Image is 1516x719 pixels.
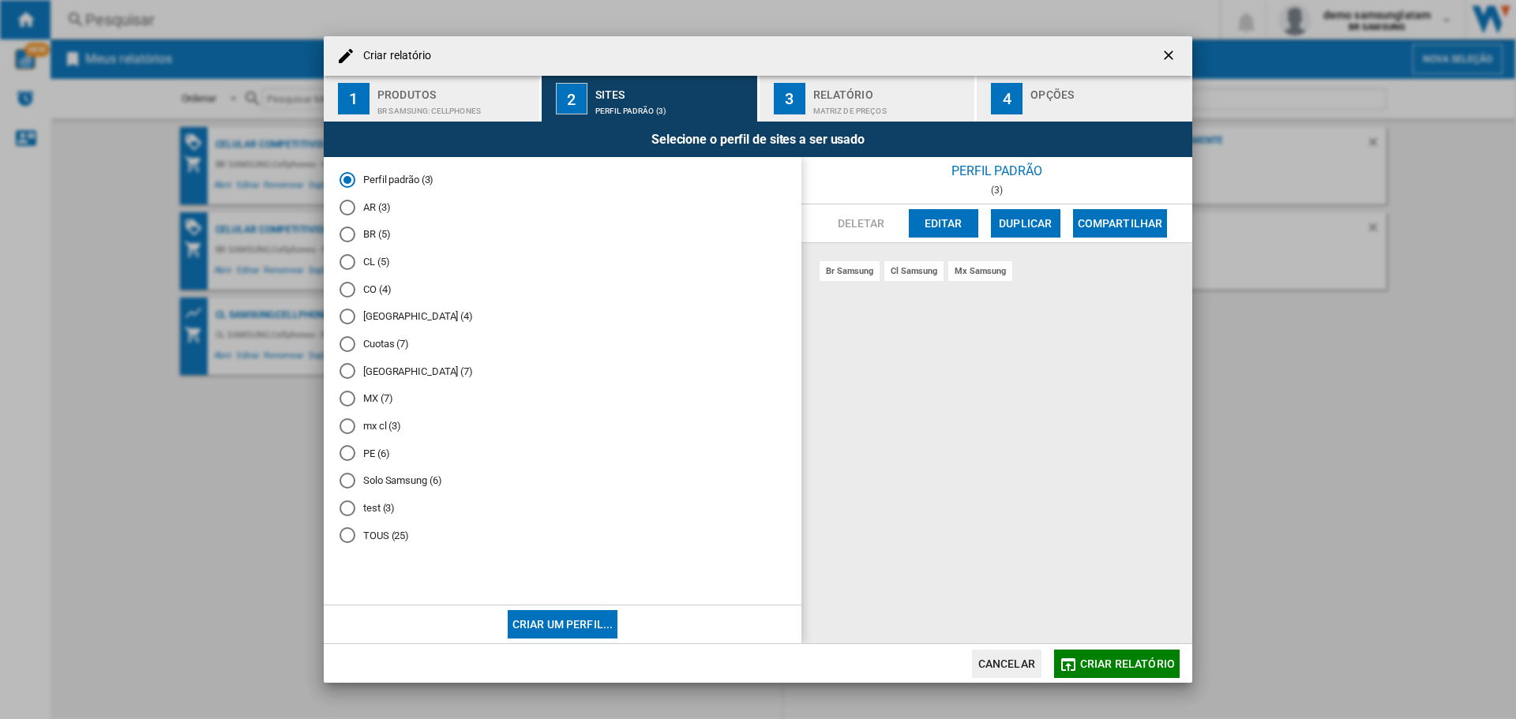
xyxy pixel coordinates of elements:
[1154,40,1186,72] button: getI18NText('BUTTONS.CLOSE_DIALOG')
[340,336,786,351] md-radio-button: Cuotas (7)
[991,83,1023,114] div: 4
[827,209,896,238] button: Deletar
[377,99,533,115] div: BR SAMSUNG:Cellphones
[340,418,786,433] md-radio-button: mx cl (3)
[340,528,786,543] md-radio-button: TOUS (25)
[340,173,786,188] md-radio-button: Perfil padrão (3)
[991,209,1060,238] button: Duplicar
[774,83,805,114] div: 3
[340,474,786,489] md-radio-button: Solo Samsung (6)
[340,446,786,461] md-radio-button: PE (6)
[355,48,432,64] h4: Criar relatório
[813,82,969,99] div: Relatório
[1054,650,1180,678] button: Criar relatório
[377,82,533,99] div: Produtos
[542,76,759,122] button: 2 Sites Perfil padrão (3)
[508,610,618,638] button: Criar um perfil...
[820,261,880,281] div: br samsung
[972,650,1041,678] button: Cancelar
[595,82,751,99] div: Sites
[340,500,786,515] md-radio-button: test (3)
[340,391,786,406] md-radio-button: MX (7)
[595,99,751,115] div: Perfil padrão (3)
[884,261,944,281] div: cl samsung
[340,255,786,270] md-radio-button: CL (5)
[801,185,1192,196] div: (3)
[340,309,786,324] md-radio-button: Colombia (4)
[340,227,786,242] md-radio-button: BR (5)
[948,261,1012,281] div: mx samsung
[556,83,587,114] div: 2
[338,83,370,114] div: 1
[801,157,1192,185] div: Perfil padrão
[909,209,978,238] button: Editar
[1080,657,1175,670] span: Criar relatório
[977,76,1192,122] button: 4 Opções
[760,76,977,122] button: 3 Relatório Matriz de preços
[324,76,541,122] button: 1 Produtos BR SAMSUNG:Cellphones
[1073,209,1168,238] button: Compartilhar
[324,122,1192,157] div: Selecione o perfil de sites a ser usado
[1030,82,1186,99] div: Opções
[1161,47,1180,66] ng-md-icon: getI18NText('BUTTONS.CLOSE_DIALOG')
[340,364,786,379] md-radio-button: Mexico (7)
[813,99,969,115] div: Matriz de preços
[340,200,786,215] md-radio-button: AR (3)
[340,282,786,297] md-radio-button: CO (4)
